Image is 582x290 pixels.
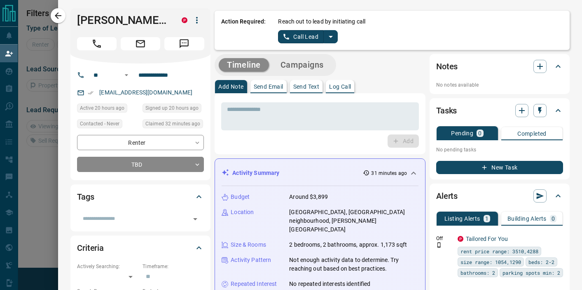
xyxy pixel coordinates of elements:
[371,170,407,177] p: 31 minutes ago
[232,169,279,177] p: Activity Summary
[231,208,254,217] p: Location
[80,120,119,128] span: Contacted - Never
[77,157,204,172] div: TBD
[460,258,521,266] span: size range: 1054,1290
[222,165,418,181] div: Activity Summary31 minutes ago
[164,37,204,50] span: Message
[122,70,131,80] button: Open
[278,30,338,43] div: split button
[289,280,370,288] p: No repeated interests identified
[436,57,563,76] div: Notes
[485,216,489,222] p: 1
[231,280,277,288] p: Repeated Interest
[77,241,104,255] h2: Criteria
[278,17,365,26] p: Reach out to lead by initiating call
[231,193,250,201] p: Budget
[460,269,495,277] span: bathrooms: 2
[503,269,560,277] span: parking spots min: 2
[99,89,192,96] a: [EMAIL_ADDRESS][DOMAIN_NAME]
[143,119,204,131] div: Tue Oct 14 2025
[293,84,320,90] p: Send Text
[289,193,328,201] p: Around $3,899
[77,263,138,270] p: Actively Searching:
[436,189,458,203] h2: Alerts
[121,37,160,50] span: Email
[436,235,453,242] p: Off
[77,187,204,207] div: Tags
[436,104,457,117] h2: Tasks
[218,84,243,90] p: Add Note
[77,14,169,27] h1: [PERSON_NAME]JO56
[77,37,117,50] span: Call
[219,58,269,72] button: Timeline
[517,131,547,137] p: Completed
[436,144,563,156] p: No pending tasks
[460,247,538,255] span: rent price range: 3510,4288
[231,240,266,249] p: Size & Rooms
[289,240,407,249] p: 2 bedrooms, 2 bathrooms, approx. 1,173 sqft
[552,216,555,222] p: 0
[254,84,283,90] p: Send Email
[451,130,473,136] p: Pending
[278,30,324,43] button: Call Lead
[329,84,351,90] p: Log Call
[221,17,266,43] p: Action Required:
[77,135,204,150] div: Renter
[436,186,563,206] div: Alerts
[507,216,547,222] p: Building Alerts
[77,104,138,115] div: Mon Oct 13 2025
[77,238,204,258] div: Criteria
[436,242,442,248] svg: Push Notification Only
[145,104,199,112] span: Signed up 20 hours ago
[189,213,201,225] button: Open
[289,208,418,234] p: [GEOGRAPHIC_DATA], [GEOGRAPHIC_DATA] neighbourhood, [PERSON_NAME][GEOGRAPHIC_DATA]
[458,236,463,242] div: property.ca
[436,81,563,89] p: No notes available
[478,130,481,136] p: 0
[436,60,458,73] h2: Notes
[272,58,332,72] button: Campaigns
[466,236,508,242] a: Tailored For You
[436,161,563,174] button: New Task
[88,90,93,96] svg: Email Verified
[444,216,480,222] p: Listing Alerts
[528,258,554,266] span: beds: 2-2
[182,17,187,23] div: property.ca
[289,256,418,273] p: Not enough activity data to determine. Try reaching out based on best practices.
[436,101,563,120] div: Tasks
[80,104,124,112] span: Active 20 hours ago
[231,256,271,264] p: Activity Pattern
[143,104,204,115] div: Mon Oct 13 2025
[77,190,94,203] h2: Tags
[143,263,204,270] p: Timeframe:
[145,120,200,128] span: Claimed 32 minutes ago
